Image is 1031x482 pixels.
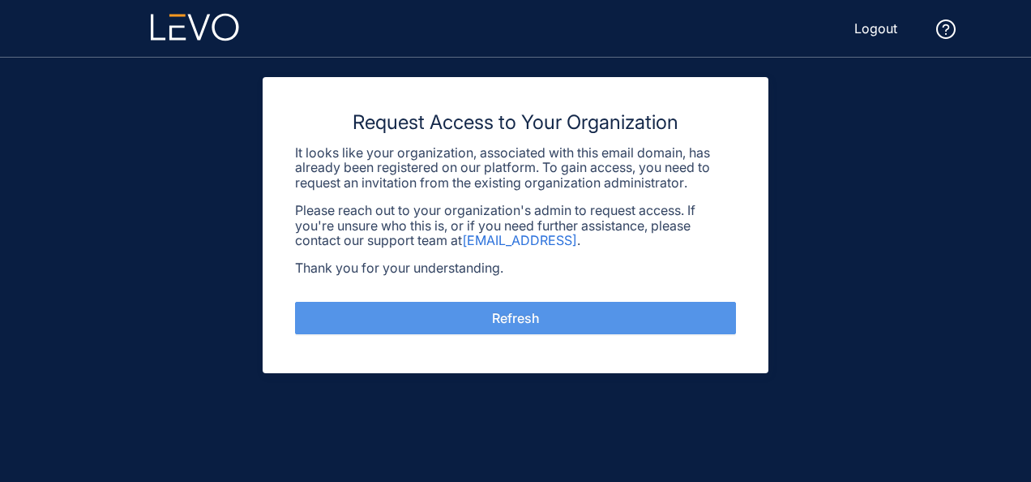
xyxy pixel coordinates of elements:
span: Logout [854,21,897,36]
p: Thank you for your understanding. [295,260,736,275]
button: Logout [841,15,910,41]
p: Please reach out to your organization's admin to request access. If you're unsure who this is, or... [295,203,736,247]
h3: Request Access to Your Organization [295,110,736,136]
span: Refresh [492,311,540,325]
a: [EMAIL_ADDRESS] [462,232,577,248]
p: It looks like your organization, associated with this email domain, has already been registered o... [295,145,736,190]
button: Refresh [295,302,736,334]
